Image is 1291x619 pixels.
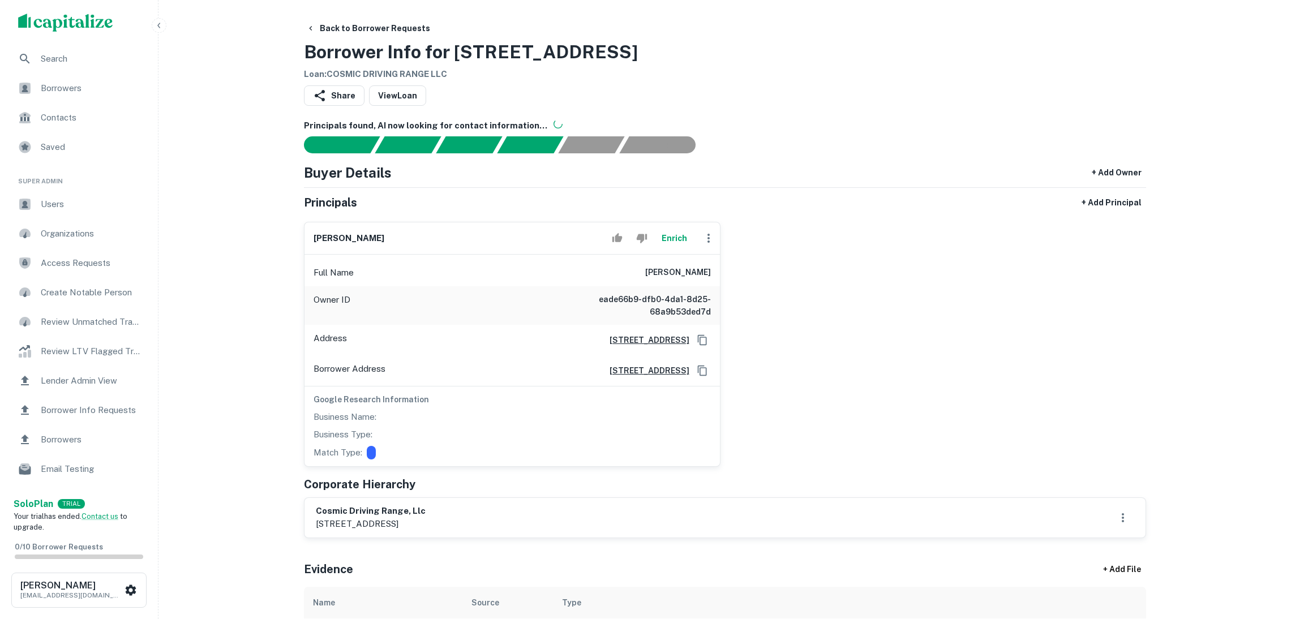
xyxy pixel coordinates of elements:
a: Create Notable Person [9,279,149,306]
a: Saved [9,134,149,161]
a: Borrowers [9,75,149,102]
button: Accept [607,227,627,250]
a: Users [9,191,149,218]
p: [STREET_ADDRESS] [316,517,426,531]
button: Reject [632,227,651,250]
span: Users [41,197,142,211]
button: + Add Owner [1087,162,1146,183]
div: Your request is received and processing... [375,136,441,153]
span: Access Requests [41,256,142,270]
span: Contacts [41,111,142,124]
a: Contact us [82,512,118,521]
div: Source [471,596,499,609]
a: [STREET_ADDRESS] [601,334,689,346]
button: Copy Address [694,362,711,379]
span: Email Testing [41,462,142,476]
li: Super Admin [9,163,149,191]
h6: [PERSON_NAME] [645,266,711,280]
button: Enrich [657,227,693,250]
a: Organizations [9,220,149,247]
a: ViewLoan [369,85,426,106]
button: Copy Address [694,332,711,349]
span: Review Unmatched Transactions [41,315,142,329]
th: Name [304,587,462,618]
p: Owner ID [314,293,350,318]
strong: Solo Plan [14,498,53,509]
h6: eade66b9-dfb0-4da1-8d25-68a9b53ded7d [575,293,711,318]
p: Address [314,332,347,349]
a: [STREET_ADDRESS] [601,364,689,377]
h3: Borrower Info for [STREET_ADDRESS] [304,38,638,66]
a: Contacts [9,104,149,131]
span: Borrower Info Requests [41,403,142,417]
th: Source [462,587,553,618]
div: + Add File [1083,560,1162,580]
div: Sending borrower request to AI... [290,136,375,153]
button: [PERSON_NAME][EMAIL_ADDRESS][DOMAIN_NAME] [11,573,147,608]
a: Access Requests [9,250,149,277]
div: Type [562,596,581,609]
button: Back to Borrower Requests [302,18,435,38]
h5: Principals [304,194,357,211]
th: Type [553,587,1052,618]
p: Business Name: [314,410,376,424]
span: Borrowers [41,433,142,446]
a: Review Unmatched Transactions [9,308,149,336]
h5: Corporate Hierarchy [304,476,415,493]
div: AI fulfillment process complete. [620,136,709,153]
a: Email Testing [9,455,149,483]
a: Lender Admin View [9,367,149,394]
span: Create Notable Person [41,286,142,299]
a: Email Analytics [9,485,149,512]
h4: Buyer Details [304,162,392,183]
span: Lender Admin View [41,374,142,388]
iframe: Chat Widget [1234,528,1291,583]
h6: [PERSON_NAME] [314,232,384,245]
a: Borrowers [9,426,149,453]
h6: cosmic driving range, llc [316,505,426,518]
h5: Evidence [304,561,353,578]
div: Borrower Info Requests [9,397,149,424]
a: SoloPlan [14,497,53,511]
p: Full Name [314,266,354,280]
span: Review LTV Flagged Transactions [41,345,142,358]
div: Principals found, still searching for contact information. This may take time... [558,136,624,153]
h6: Principals found, AI now looking for contact information... [304,119,1146,132]
p: Business Type: [314,428,372,441]
button: + Add Principal [1077,192,1146,213]
h6: Google Research Information [314,393,711,406]
div: Principals found, AI now looking for contact information... [497,136,563,153]
p: [EMAIL_ADDRESS][DOMAIN_NAME] [20,590,122,600]
span: Your trial has ended. to upgrade. [14,512,127,532]
a: Search [9,45,149,72]
div: Name [313,596,335,609]
a: Review LTV Flagged Transactions [9,338,149,365]
span: 0 / 10 Borrower Requests [15,543,103,551]
img: capitalize-logo.png [18,14,113,32]
span: Search [41,52,142,66]
span: Organizations [41,227,142,240]
h6: [PERSON_NAME] [20,581,122,590]
button: Share [304,85,364,106]
div: TRIAL [58,499,85,509]
span: Borrowers [41,81,142,95]
div: Documents found, AI parsing details... [436,136,502,153]
span: Saved [41,140,142,154]
p: Borrower Address [314,362,385,379]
